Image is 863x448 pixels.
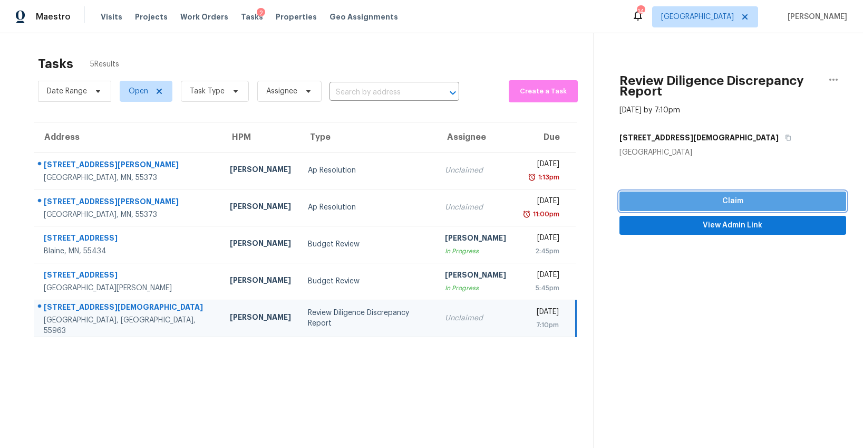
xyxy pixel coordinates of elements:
div: Unclaimed [445,313,506,323]
span: Create a Task [514,85,573,98]
h5: [STREET_ADDRESS][DEMOGRAPHIC_DATA] [619,132,779,143]
span: Visits [101,12,122,22]
th: HPM [221,122,299,152]
div: Budget Review [308,276,429,287]
div: 7:10pm [523,320,558,330]
span: Properties [276,12,317,22]
button: Create a Task [509,80,578,102]
div: 1:13pm [536,172,559,183]
span: Work Orders [180,12,228,22]
div: [PERSON_NAME] [445,270,506,283]
div: Ap Resolution [308,202,429,213]
th: Due [515,122,576,152]
div: [PERSON_NAME] [230,164,291,177]
th: Type [299,122,437,152]
div: [PERSON_NAME] [230,238,291,251]
div: [DATE] by 7:10pm [619,105,680,116]
div: 11:00pm [531,209,559,220]
div: Budget Review [308,239,429,250]
div: [STREET_ADDRESS][PERSON_NAME] [44,196,213,209]
span: [GEOGRAPHIC_DATA] [661,12,734,22]
div: [DATE] [523,270,559,283]
button: Copy Address [779,128,793,147]
div: [DATE] [523,233,559,246]
div: [PERSON_NAME] [445,233,506,246]
button: Open [445,85,460,100]
img: Overdue Alarm Icon [522,209,531,220]
div: Blaine, MN, 55434 [44,246,213,256]
div: [GEOGRAPHIC_DATA][PERSON_NAME] [44,283,213,293]
span: Claim [628,195,838,208]
div: [DATE] [523,307,558,320]
span: Open [129,86,148,97]
div: [GEOGRAPHIC_DATA], [GEOGRAPHIC_DATA], 55963 [44,315,213,336]
div: Review Diligence Discrepancy Report [308,308,429,329]
div: [STREET_ADDRESS][DEMOGRAPHIC_DATA] [44,302,213,315]
span: Assignee [266,86,297,97]
div: Unclaimed [445,202,506,213]
img: Overdue Alarm Icon [528,172,536,183]
span: 5 Results [90,59,119,70]
div: Unclaimed [445,165,506,176]
h2: Review Diligence Discrepancy Report [619,75,821,97]
div: [PERSON_NAME] [230,275,291,288]
input: Search by address [329,84,430,101]
div: Ap Resolution [308,165,429,176]
th: Address [34,122,221,152]
div: In Progress [445,283,506,293]
span: Projects [135,12,168,22]
div: 2 [257,8,265,18]
button: Claim [619,192,846,211]
span: Date Range [47,86,87,97]
div: In Progress [445,246,506,256]
div: [PERSON_NAME] [230,201,291,214]
span: Tasks [241,13,263,21]
span: Geo Assignments [329,12,398,22]
span: Task Type [190,86,225,97]
div: [DATE] [523,159,559,172]
th: Assignee [437,122,515,152]
div: [GEOGRAPHIC_DATA], MN, 55373 [44,173,213,183]
span: Maestro [36,12,71,22]
div: [GEOGRAPHIC_DATA] [619,147,846,158]
div: 2:45pm [523,246,559,256]
button: View Admin Link [619,216,846,235]
div: 14 [637,6,644,17]
div: 5:45pm [523,283,559,293]
div: [GEOGRAPHIC_DATA], MN, 55373 [44,209,213,220]
span: [PERSON_NAME] [783,12,847,22]
div: [STREET_ADDRESS][PERSON_NAME] [44,159,213,173]
div: [STREET_ADDRESS] [44,233,213,246]
h2: Tasks [38,59,73,69]
span: View Admin Link [628,219,838,232]
div: [DATE] [523,196,559,209]
div: [STREET_ADDRESS] [44,270,213,283]
div: [PERSON_NAME] [230,312,291,325]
